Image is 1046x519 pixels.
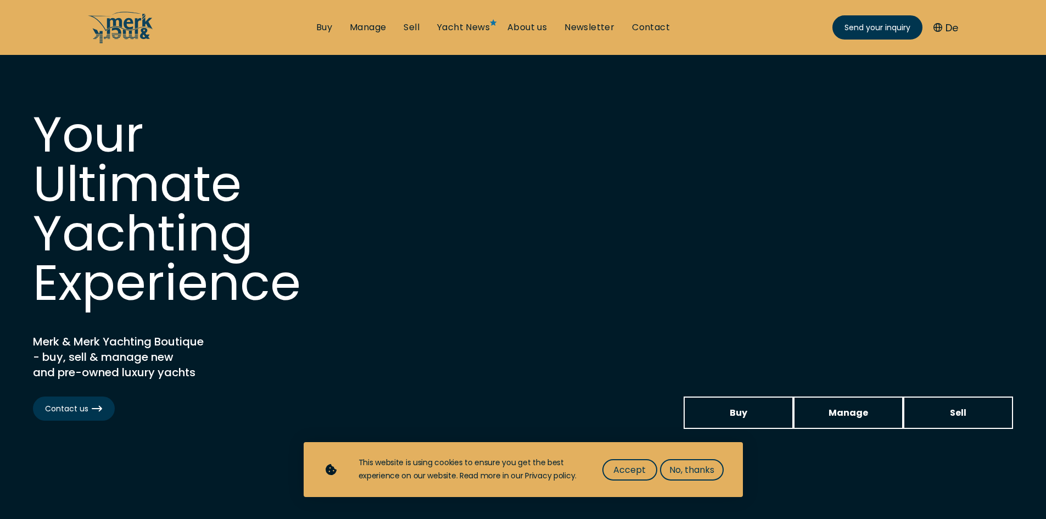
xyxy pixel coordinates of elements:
button: No, thanks [660,459,724,481]
a: Privacy policy [525,470,575,481]
a: Newsletter [564,21,614,34]
span: No, thanks [669,463,714,477]
a: Buy [316,21,332,34]
a: Sell [903,397,1013,429]
span: Sell [950,406,966,420]
span: Buy [730,406,747,420]
a: Manage [350,21,386,34]
a: Contact us [33,397,115,421]
a: Buy [684,397,793,429]
button: De [933,20,958,35]
a: Yacht News [437,21,490,34]
a: About us [507,21,547,34]
span: Manage [829,406,868,420]
h1: Your Ultimate Yachting Experience [33,110,362,308]
h2: Merk & Merk Yachting Boutique - buy, sell & manage new and pre-owned luxury yachts [33,334,307,380]
span: Contact us [45,403,103,415]
a: Contact [632,21,670,34]
span: Send your inquiry [844,22,910,34]
span: Accept [613,463,646,477]
a: Manage [793,397,903,429]
button: Accept [602,459,657,481]
div: This website is using cookies to ensure you get the best experience on our website. Read more in ... [359,456,580,483]
a: Sell [404,21,419,34]
a: Send your inquiry [832,15,922,40]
